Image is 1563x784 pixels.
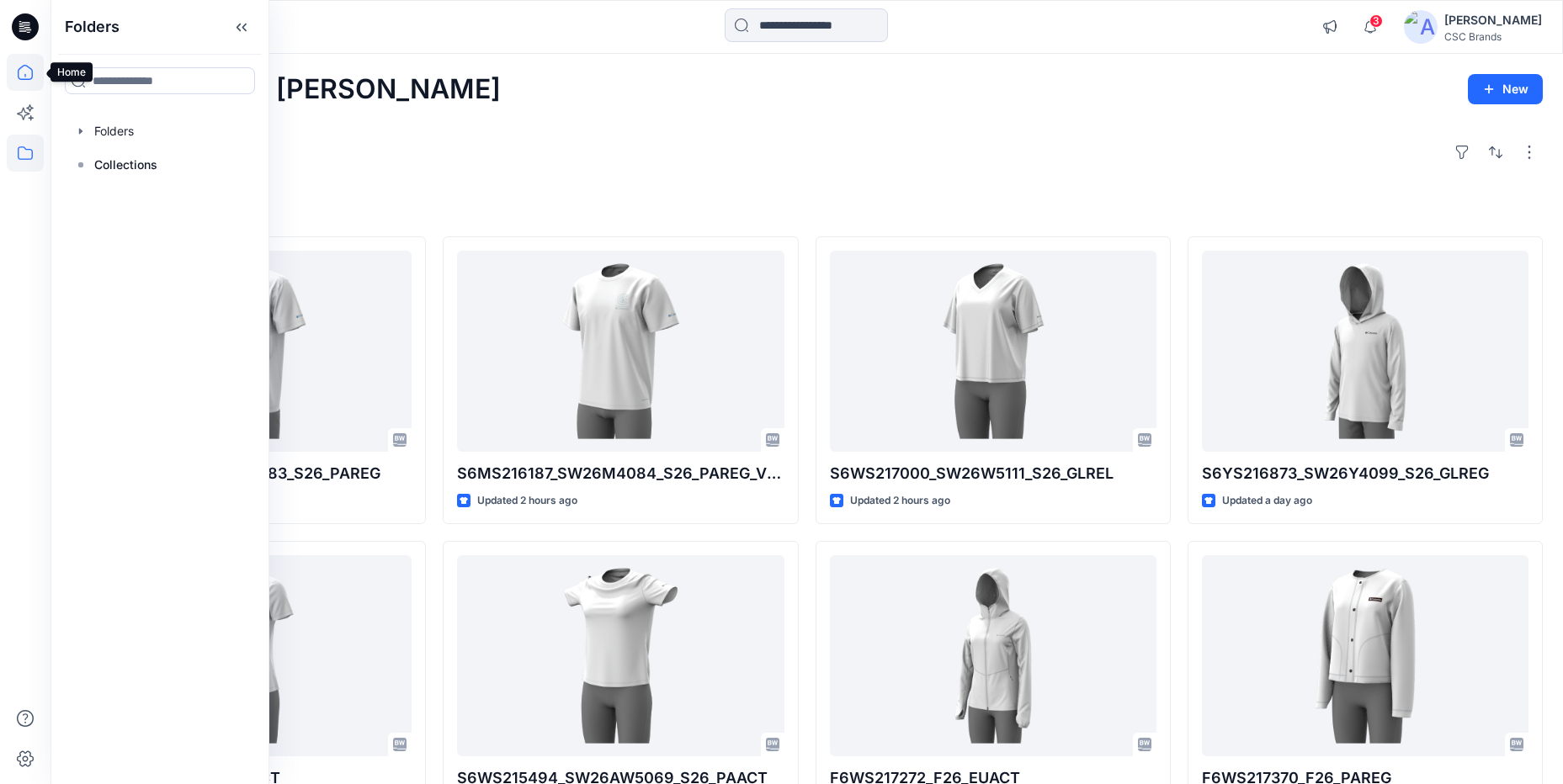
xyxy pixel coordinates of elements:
a: F6WS217370_F26_PAREG [1202,555,1528,756]
p: S6YS216873_SW26Y4099_S26_GLREG [1202,462,1528,485]
a: S6YS216873_SW26Y4099_S26_GLREG [1202,251,1528,452]
a: S6WS215494_SW26AW5069_S26_PAACT [457,555,784,756]
span: 3 [1369,14,1383,28]
p: Updated 2 hours ago [477,492,577,510]
div: CSC Brands [1444,30,1542,43]
p: Updated a day ago [1222,492,1312,510]
p: Updated 2 hours ago [850,492,950,510]
h4: Styles [71,199,1543,220]
p: S6MS216187_SW26M4084_S26_PAREG_VFA [457,462,784,485]
img: avatar [1404,10,1438,44]
button: New [1468,74,1543,104]
a: S6MS216187_SW26M4084_S26_PAREG_VFA [457,251,784,452]
p: S6WS217000_SW26W5111_S26_GLREL [830,462,1156,485]
h2: Welcome back, [PERSON_NAME] [71,74,501,105]
div: [PERSON_NAME] [1444,10,1542,30]
a: F6WS217272_F26_EUACT [830,555,1156,756]
a: S6WS217000_SW26W5111_S26_GLREL [830,251,1156,452]
p: Collections [94,155,157,175]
